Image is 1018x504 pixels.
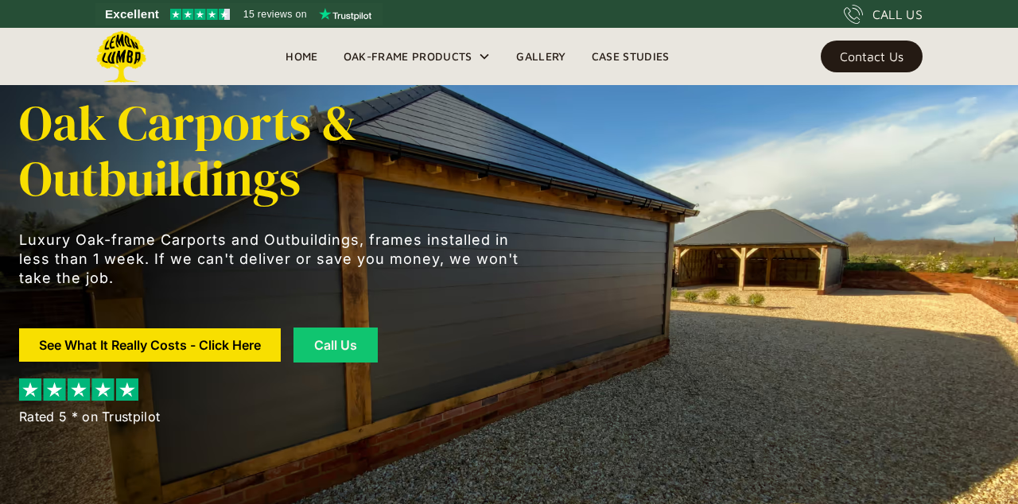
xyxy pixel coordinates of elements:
a: See What It Really Costs - Click Here [19,328,281,362]
span: 15 reviews on [243,5,307,24]
div: CALL US [872,5,923,24]
a: CALL US [844,5,923,24]
div: Oak-Frame Products [331,28,504,85]
a: Gallery [503,45,578,68]
a: Contact Us [821,41,923,72]
span: Excellent [105,5,159,24]
a: Home [273,45,330,68]
div: Rated 5 * on Trustpilot [19,407,160,426]
p: Luxury Oak-frame Carports and Outbuildings, frames installed in less than 1 week. If we can't del... [19,231,528,288]
img: Trustpilot 4.5 stars [170,9,230,20]
a: Call Us [293,328,378,362]
div: Contact Us [840,51,903,62]
h1: Oak Carports & Outbuildings [19,95,528,207]
img: Trustpilot logo [319,8,371,21]
a: See Lemon Lumba reviews on Trustpilot [95,3,383,25]
div: Call Us [313,339,358,351]
a: Case Studies [579,45,682,68]
div: Oak-Frame Products [344,47,472,66]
